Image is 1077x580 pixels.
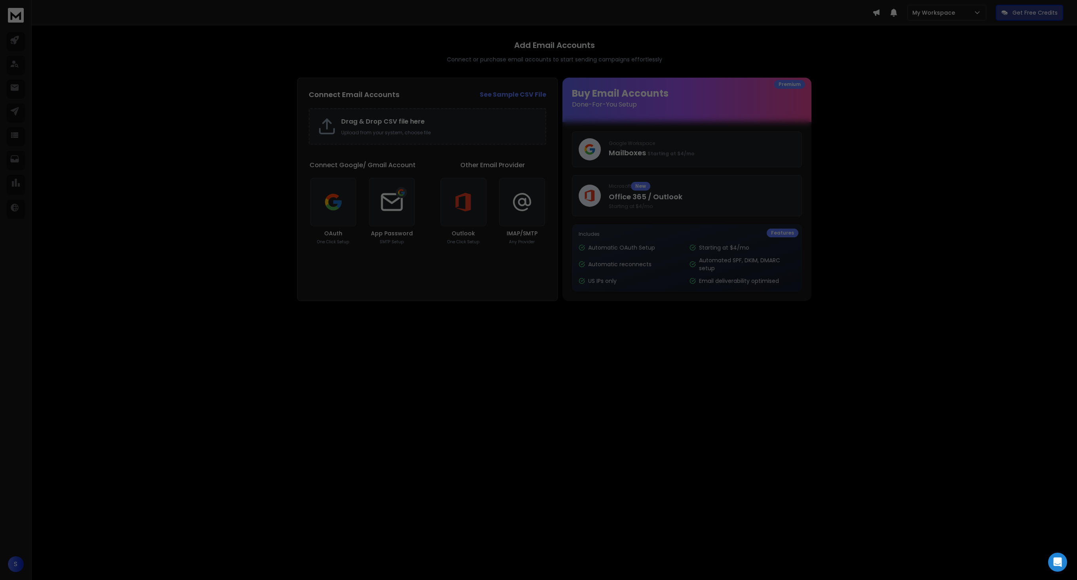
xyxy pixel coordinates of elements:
[609,203,795,210] span: Starting at $4/mo
[609,191,795,202] p: Office 365 / Outlook
[8,8,24,23] img: logo
[8,556,24,572] button: S
[324,229,342,237] h3: OAuth
[572,87,802,109] h1: Buy Email Accounts
[579,231,795,237] p: Includes
[996,5,1063,21] button: Get Free Credits
[341,130,538,136] p: Upload from your system, choose file
[447,239,479,245] p: One Click Setup
[572,100,802,109] p: Done-For-You Setup
[699,244,749,252] p: Starting at $4/mo
[774,80,805,89] div: Premium
[609,140,795,147] p: Google Workspace
[509,239,535,245] p: Any Provider
[588,244,655,252] p: Automatic OAuth Setup
[699,277,779,285] p: Email deliverability optimised
[460,160,525,170] h1: Other Email Provider
[507,229,538,237] h3: IMAP/SMTP
[699,256,795,272] p: Automated SPF, DKIM, DMARC setup
[514,40,595,51] h1: Add Email Accounts
[588,277,617,285] p: US IPs only
[309,89,399,100] h2: Connect Email Accounts
[631,182,650,191] div: New
[767,229,798,237] div: Features
[371,229,413,237] h3: App Password
[1012,9,1058,17] p: Get Free Credits
[912,9,958,17] p: My Workspace
[380,239,404,245] p: SMTP Setup
[341,117,538,126] h2: Drag & Drop CSV file here
[609,147,795,158] p: Mailboxes
[452,229,475,237] h3: Outlook
[588,260,652,268] p: Automatic reconnects
[317,239,349,245] p: One Click Setup
[447,55,662,63] p: Connect or purchase email accounts to start sending campaigns effortlessly
[1048,553,1067,572] div: Open Intercom Messenger
[648,150,694,157] span: Starting at $4/mo
[609,182,795,191] p: Microsoft
[480,90,546,99] a: See Sample CSV File
[310,160,416,170] h1: Connect Google/ Gmail Account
